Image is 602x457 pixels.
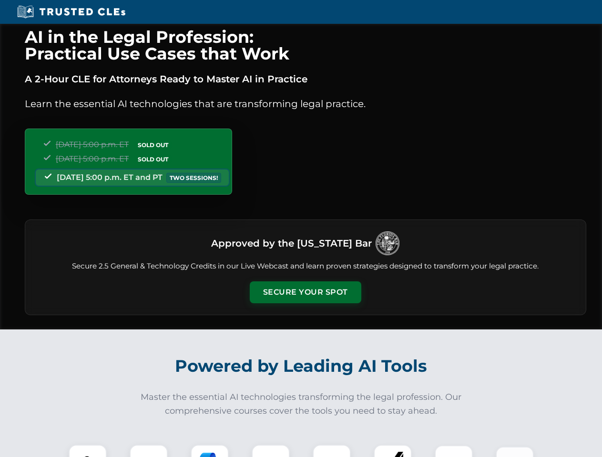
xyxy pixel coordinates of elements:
p: Secure 2.5 General & Technology Credits in our Live Webcast and learn proven strategies designed ... [37,261,574,272]
span: SOLD OUT [134,140,172,150]
span: [DATE] 5:00 p.m. ET [56,154,129,163]
p: Learn the essential AI technologies that are transforming legal practice. [25,96,586,111]
img: Trusted CLEs [14,5,128,19]
img: Logo [376,231,399,255]
h1: AI in the Legal Profession: Practical Use Cases that Work [25,29,586,62]
span: SOLD OUT [134,154,172,164]
p: Master the essential AI technologies transforming the legal profession. Our comprehensive courses... [134,390,468,418]
button: Secure Your Spot [250,281,361,303]
span: [DATE] 5:00 p.m. ET [56,140,129,149]
h2: Powered by Leading AI Tools [37,349,565,383]
h3: Approved by the [US_STATE] Bar [211,235,372,252]
p: A 2-Hour CLE for Attorneys Ready to Master AI in Practice [25,71,586,87]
